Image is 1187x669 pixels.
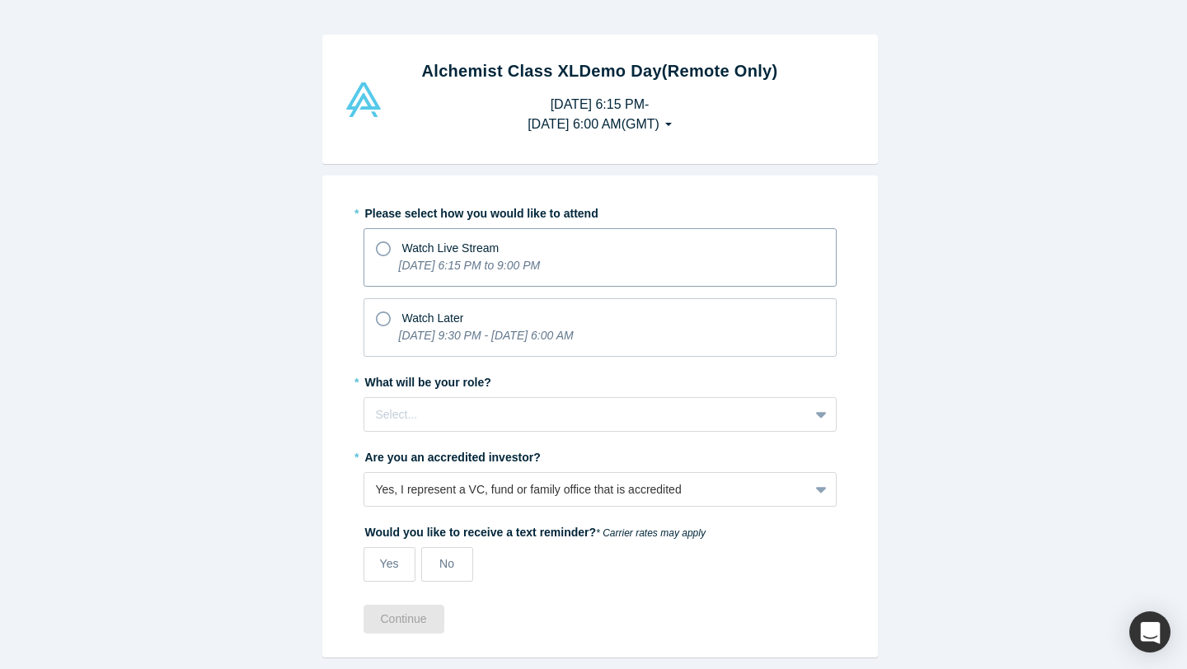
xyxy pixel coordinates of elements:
i: [DATE] 9:30 PM - [DATE] 6:00 AM [399,329,574,342]
label: What will be your role? [364,368,837,391]
label: Please select how you would like to attend [364,199,837,222]
strong: Alchemist Class XL Demo Day (Remote Only) [422,62,778,80]
span: Watch Live Stream [402,241,500,255]
button: [DATE] 6:15 PM-[DATE] 6:00 AM(GMT) [510,89,689,140]
img: Alchemist Vault Logo [344,82,383,117]
span: No [439,557,454,570]
i: [DATE] 6:15 PM to 9:00 PM [399,259,541,272]
button: Continue [364,605,444,634]
label: Are you an accredited investor? [364,443,837,466]
label: Would you like to receive a text reminder? [364,518,837,541]
span: Yes [380,557,399,570]
div: Yes, I represent a VC, fund or family office that is accredited [376,481,797,498]
em: * Carrier rates may apply [596,527,706,539]
span: Watch Later [402,311,464,325]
